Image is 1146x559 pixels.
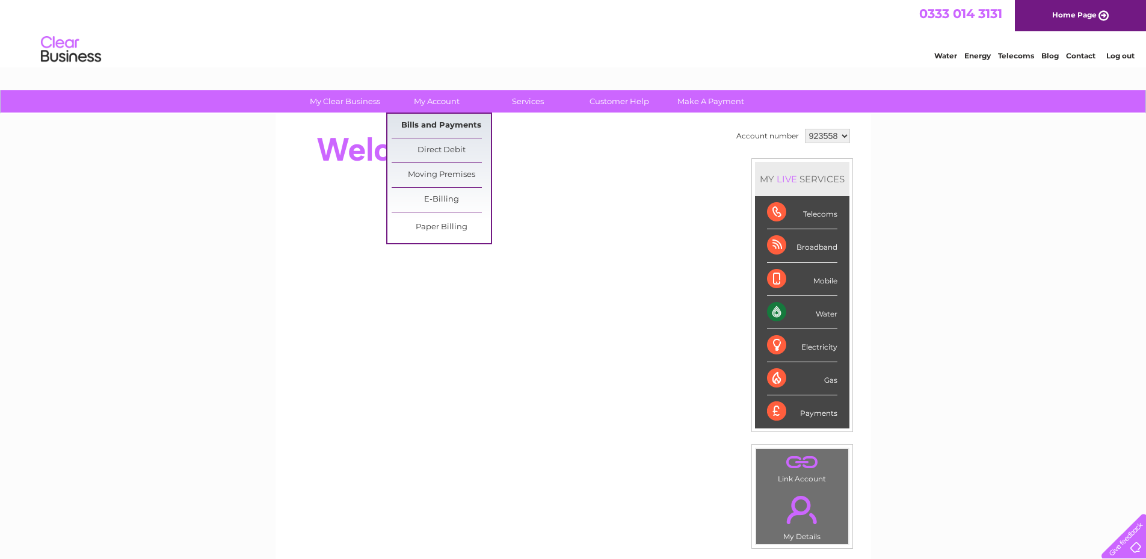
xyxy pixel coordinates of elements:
[289,7,858,58] div: Clear Business is a trading name of Verastar Limited (registered in [GEOGRAPHIC_DATA] No. 3667643...
[40,31,102,68] img: logo.png
[774,173,799,185] div: LIVE
[392,163,491,187] a: Moving Premises
[759,452,845,473] a: .
[756,448,849,486] td: Link Account
[767,229,837,262] div: Broadband
[756,486,849,545] td: My Details
[767,296,837,329] div: Water
[964,51,991,60] a: Energy
[934,51,957,60] a: Water
[767,395,837,428] div: Payments
[767,329,837,362] div: Electricity
[392,215,491,239] a: Paper Billing
[919,6,1002,21] a: 0333 014 3131
[570,90,669,113] a: Customer Help
[392,138,491,162] a: Direct Debit
[392,114,491,138] a: Bills and Payments
[767,263,837,296] div: Mobile
[1066,51,1095,60] a: Contact
[998,51,1034,60] a: Telecoms
[1041,51,1059,60] a: Blog
[387,90,486,113] a: My Account
[767,196,837,229] div: Telecoms
[759,489,845,531] a: .
[767,362,837,395] div: Gas
[733,126,802,146] td: Account number
[755,162,849,196] div: MY SERVICES
[295,90,395,113] a: My Clear Business
[478,90,578,113] a: Services
[1106,51,1135,60] a: Log out
[392,188,491,212] a: E-Billing
[661,90,760,113] a: Make A Payment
